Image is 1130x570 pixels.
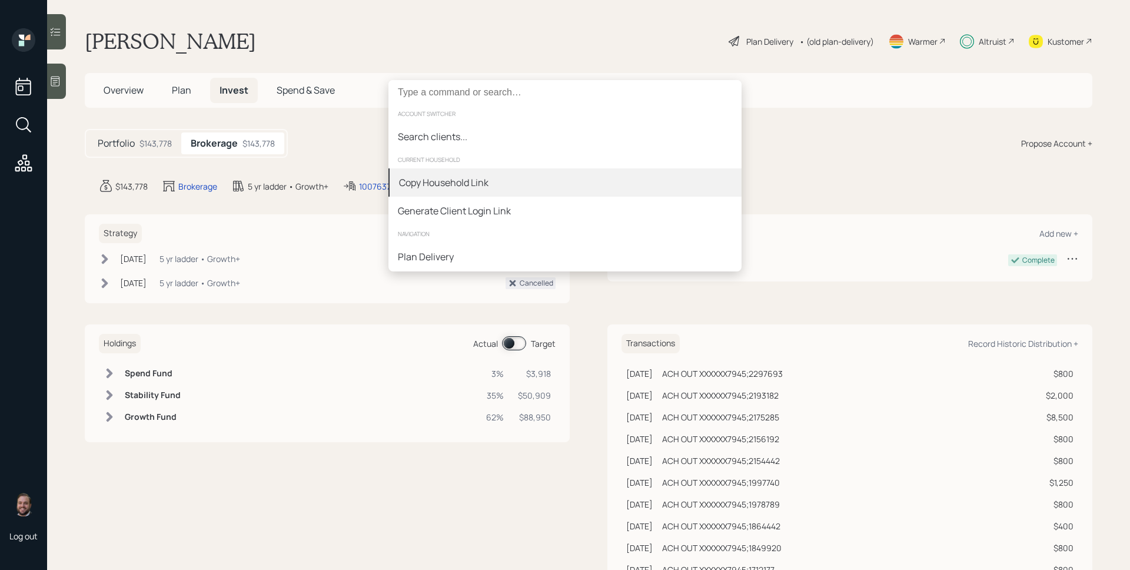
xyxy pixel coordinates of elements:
div: Generate Client Login Link [398,204,511,218]
div: account switcher [388,105,742,122]
div: Copy Household Link [399,175,488,190]
input: Type a command or search… [388,80,742,105]
div: Plan Delivery [398,250,454,264]
div: Search clients... [398,130,467,144]
div: navigation [388,225,742,243]
div: current household [388,151,742,168]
